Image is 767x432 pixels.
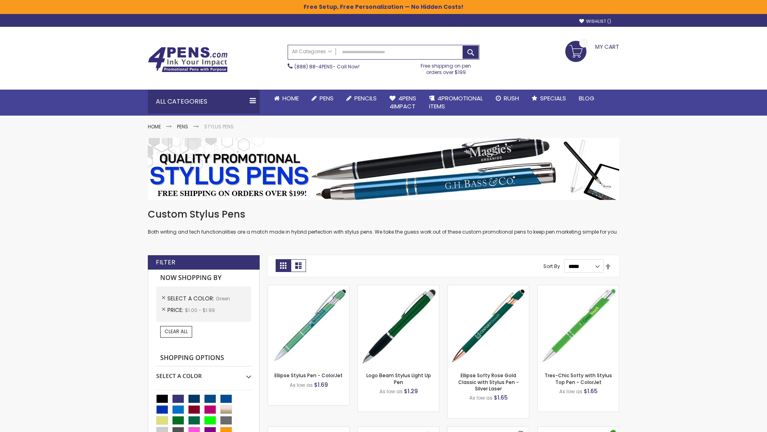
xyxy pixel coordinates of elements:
span: $1.29 [404,387,418,395]
a: Tres-Chic Softy with Stylus Top Pen - ColorJet [544,372,612,385]
h1: Custom Stylus Pens [148,208,619,221]
img: Logo Beam Stylus LIght Up Pen-Green [358,285,439,366]
a: (888) 88-4PENS [294,63,333,70]
span: All Categories [292,48,332,55]
strong: Filter [156,258,175,267]
a: Rush [489,90,525,107]
strong: Grid [276,259,291,272]
span: Price [167,306,185,314]
a: Home [148,123,161,130]
span: As low as [559,388,582,395]
a: 4Pens4impact [383,90,423,116]
img: Stylus Pens [148,138,619,200]
a: 4PROMOTIONALITEMS [423,90,489,116]
a: All Categories [288,45,336,58]
div: Free shipping on pen orders over $199 [413,60,480,76]
a: Specials [525,90,572,107]
strong: Shopping Options [156,350,251,367]
div: All Categories [148,90,260,114]
span: Rush [504,94,519,102]
strong: Now Shopping by [156,270,251,286]
span: Select A Color [167,294,216,302]
strong: Stylus Pens [204,123,234,130]
span: Specials [540,94,566,102]
a: Logo Beam Stylus LIght Up Pen-Green [358,285,439,292]
span: $1.00 - $1.99 [185,307,215,314]
label: Sort By [543,263,560,270]
span: $1.65 [494,394,508,402]
span: 4Pens 4impact [389,94,416,110]
span: 4PROMOTIONAL ITEMS [429,94,483,110]
span: Clear All [165,328,188,335]
a: Pens [305,90,340,107]
a: Ellipse Softy Rose Gold Classic with Stylus Pen - Silver Laser-Green [448,285,529,292]
img: Tres-Chic Softy with Stylus Top Pen - ColorJet-Green [538,285,619,366]
span: As low as [469,394,493,401]
span: $1.65 [584,387,598,395]
div: Both writing and tech functionalities are a match made in hybrid perfection with stylus pens. We ... [148,208,619,236]
a: Ellipse Stylus Pen - ColorJet [274,372,343,379]
a: Pens [177,123,188,130]
div: Select A Color [156,366,251,380]
a: Ellipse Stylus Pen - ColorJet-Green [268,285,349,292]
span: As low as [380,388,403,395]
span: Blog [579,94,594,102]
a: Home [268,90,305,107]
span: Pens [320,94,334,102]
img: 4Pens Custom Pens and Promotional Products [148,47,228,72]
a: Ellipse Softy Rose Gold Classic with Stylus Pen - Silver Laser [458,372,519,392]
a: Tres-Chic Softy with Stylus Top Pen - ColorJet-Green [538,285,619,292]
span: Pencils [354,94,377,102]
a: Pencils [340,90,383,107]
span: As low as [290,382,313,388]
span: $1.69 [314,381,328,389]
span: - Call Now! [294,63,360,70]
a: Wishlist [579,18,611,24]
a: Blog [572,90,601,107]
img: Ellipse Stylus Pen - ColorJet-Green [268,285,349,366]
span: Green [216,295,230,302]
a: Clear All [160,326,192,337]
img: Ellipse Softy Rose Gold Classic with Stylus Pen - Silver Laser-Green [448,285,529,366]
a: Logo Beam Stylus LIght Up Pen [366,372,431,385]
span: Home [282,94,299,102]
